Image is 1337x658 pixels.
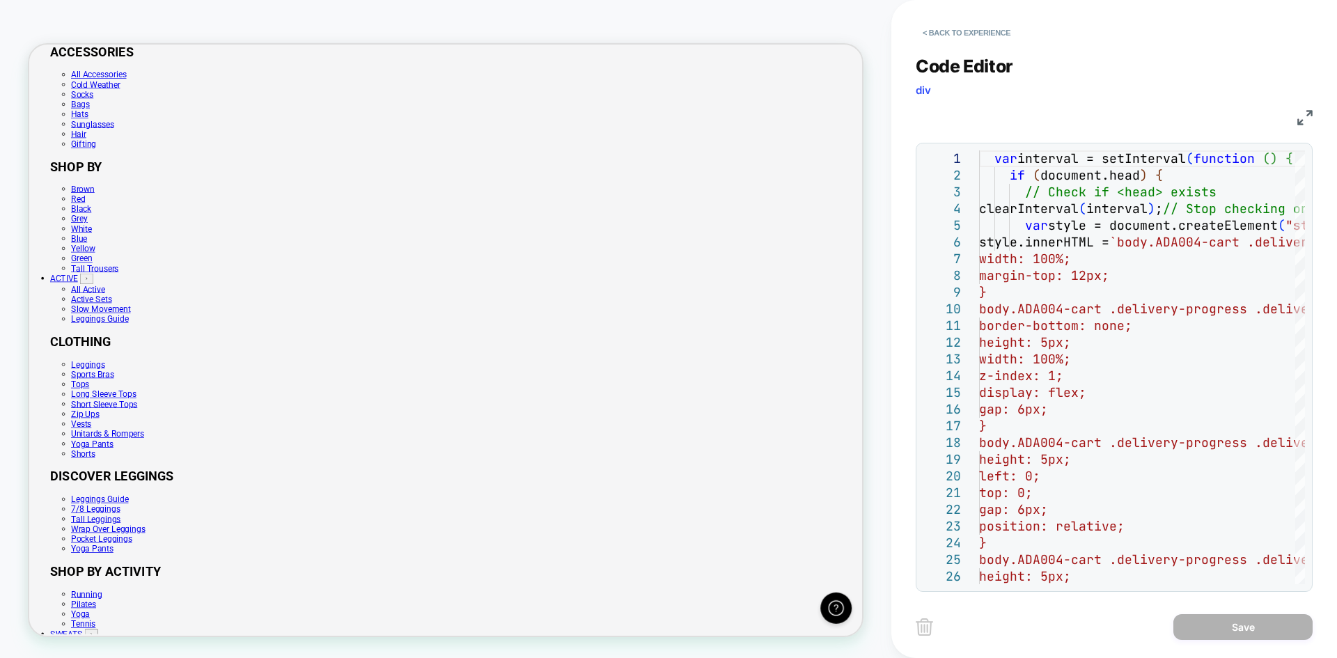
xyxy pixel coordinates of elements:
[979,284,987,300] span: }
[56,113,76,126] a: Hair
[56,499,83,512] a: Vests
[923,384,961,401] div: 15
[979,418,987,434] span: }
[56,626,122,639] a: Tall Leggings
[923,485,961,501] div: 21
[56,460,143,473] a: Long Sleeve Tops
[56,333,110,346] a: Active Sets
[56,252,77,265] a: Blue
[1017,150,1186,166] span: interval = setInterval
[56,279,84,292] a: Green
[1278,217,1285,233] span: (
[1194,150,1255,166] span: function
[923,167,961,184] div: 2
[923,318,961,334] div: 11
[923,234,961,251] div: 6
[923,418,961,434] div: 17
[56,199,75,212] a: Red
[56,486,93,499] a: Zip Ups
[923,568,961,585] div: 26
[56,346,135,359] a: Slow Movement
[994,150,1017,166] span: var
[923,267,961,284] div: 8
[923,184,961,201] div: 3
[979,501,1048,517] span: gap: 6px;
[1086,201,1148,217] span: interval
[923,201,961,217] div: 4
[979,451,1071,467] span: height: 5px;
[56,420,101,433] a: Leggings
[56,186,87,199] a: Brown
[923,451,961,468] div: 19
[923,518,961,535] div: 23
[979,568,1071,584] span: height: 5px;
[923,251,961,267] div: 7
[1040,167,1140,183] span: document.head
[1155,201,1163,217] span: ;
[56,613,121,626] a: 7/8 Leggings
[979,518,1125,534] span: position: relative;
[56,526,112,539] a: Yoga Pants
[923,217,961,234] div: 5
[923,284,961,301] div: 9
[28,386,1111,406] h2: CLOTHING
[979,267,1109,283] span: margin-top: 12px;
[923,401,961,418] div: 16
[1010,167,1025,183] span: if
[56,320,101,333] a: All Active
[916,618,933,636] img: delete
[979,234,1109,250] span: style.innerHTML =
[979,401,1048,417] span: gap: 6px;
[56,433,113,446] a: Sports Bras
[923,551,961,568] div: 25
[56,47,121,60] a: Cold Weather
[56,33,130,47] a: All Accessories
[1079,201,1086,217] span: (
[56,600,132,613] a: Leggings Guide
[56,226,78,239] a: Grey
[923,368,961,384] div: 14
[1025,184,1217,200] span: // Check if <head> exists
[56,512,153,526] a: Unitards & Rompers
[979,251,1071,267] span: width: 100%;
[1148,201,1155,217] span: )
[56,265,88,279] a: Yellow
[56,639,155,652] a: Wrap Over Leggings
[923,501,961,518] div: 22
[923,468,961,485] div: 20
[56,539,88,552] a: Shorts
[923,351,961,368] div: 13
[979,535,987,551] span: }
[1140,167,1148,183] span: )
[923,301,961,318] div: 10
[1262,150,1270,166] span: (
[923,150,961,167] div: 1
[1297,110,1313,125] img: fullscreen
[916,22,1017,44] button: < Back to experience
[28,153,1111,173] h2: SHOP BY
[923,535,961,551] div: 24
[28,305,65,318] a: ACTIVE
[56,86,79,100] a: Hats
[923,334,961,351] div: 12
[979,468,1040,484] span: left: 0;
[56,126,89,139] a: Gifting
[1186,150,1194,166] span: (
[56,100,113,113] a: Sunglasses
[916,56,1013,77] span: Code Editor
[979,201,1079,217] span: clearInterval
[1155,167,1163,183] span: {
[923,434,961,451] div: 18
[979,351,1071,367] span: width: 100%;
[56,359,132,373] a: Leggings Guide
[28,566,1111,586] h2: DISCOVER LEGGINGS
[1285,150,1293,166] span: {
[979,334,1071,350] span: height: 5px;
[56,446,80,460] a: Tops
[56,73,81,86] a: Bags
[979,384,1086,400] span: display: flex;
[56,473,144,486] a: Short Sleeve Tops
[56,212,83,226] a: Black
[1048,217,1278,233] span: style = document.createElement
[1270,150,1278,166] span: )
